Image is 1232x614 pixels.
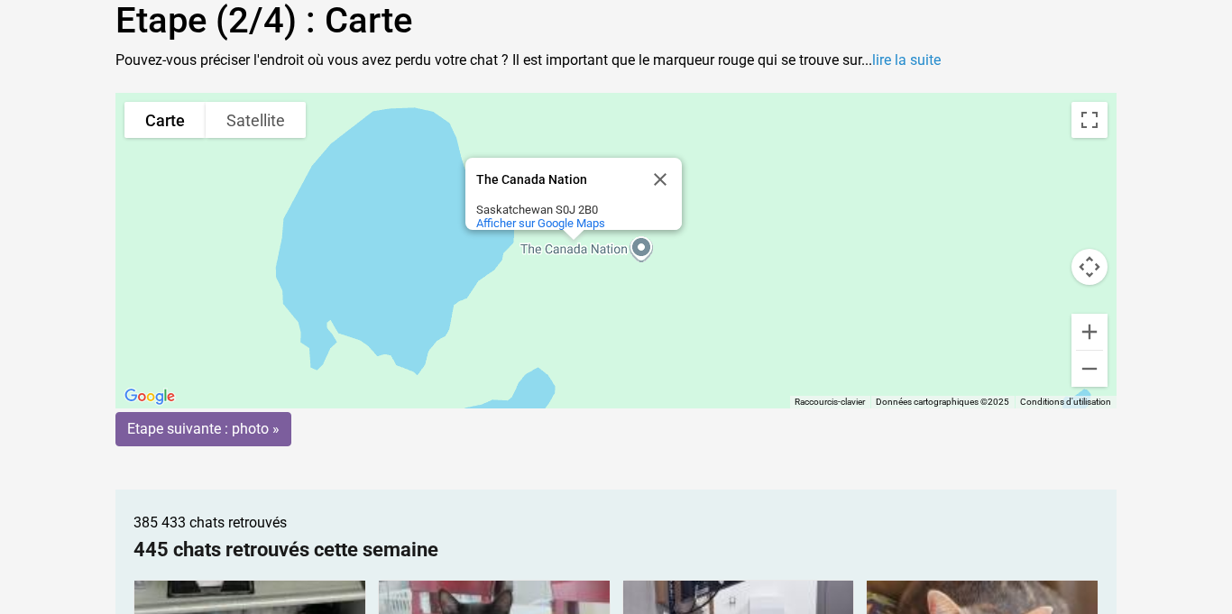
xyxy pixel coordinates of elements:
[115,50,1117,71] p: Pouvez-vous préciser l'endroit où vous avez perdu votre chat ? Il est important que le marqueur r...
[476,173,639,187] div: The Canada Nation
[861,51,941,69] span: ...
[120,385,179,408] a: Ouvrir cette zone dans Google Maps (s'ouvre dans une nouvelle fenêtre)
[1071,314,1108,350] button: Zoom avant
[115,412,291,446] input: Etape suivante : photo »
[1071,351,1108,387] button: Zoom arrière
[795,396,865,408] button: Raccourcis-clavier
[1071,249,1108,285] button: Commandes de la caméra de la carte
[206,102,306,138] button: Afficher les images satellite
[133,514,287,531] span: 385 433 chats retrouvés
[133,538,1099,562] h2: 445 chats retrouvés cette semaine
[639,158,682,201] button: Fermer
[872,51,941,69] a: lire la suite
[876,397,1009,407] span: Données cartographiques ©2025
[124,102,206,138] button: Afficher un plan de ville
[1020,397,1111,407] a: Conditions d'utilisation (s'ouvre dans un nouvel onglet)
[465,158,682,230] div: The Canada Nation
[120,385,179,408] img: Google
[476,203,639,216] div: Saskatchewan S0J 2B0
[476,216,605,230] a: Afficher sur Google Maps
[1071,102,1108,138] button: Basculer en plein écran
